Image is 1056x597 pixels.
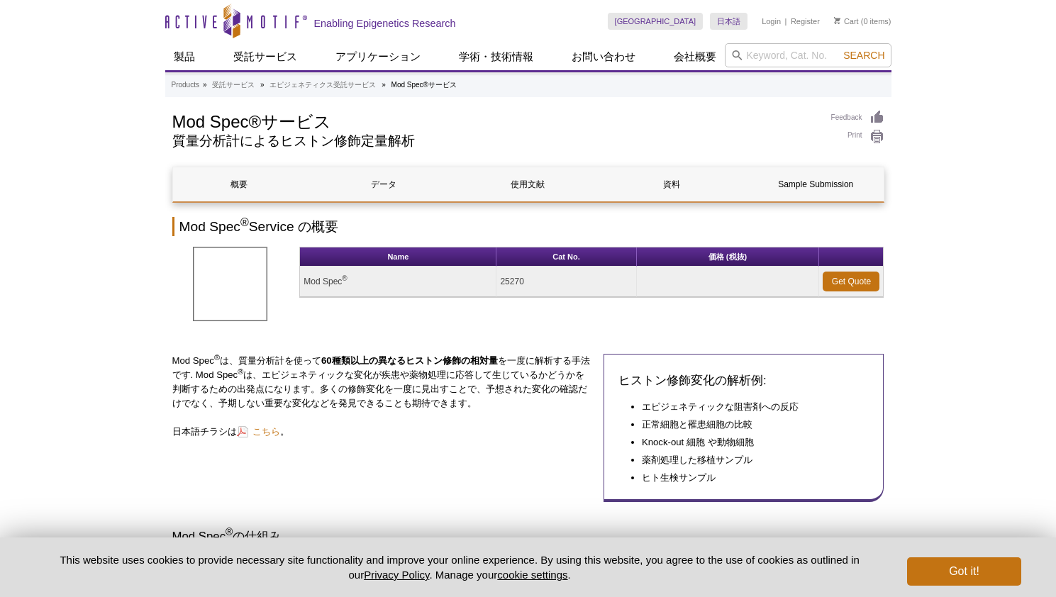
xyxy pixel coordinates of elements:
sup: ® [342,274,347,282]
li: (0 items) [834,13,891,30]
li: 薬剤処理した移植サンプル [642,453,855,467]
a: 日本語 [710,13,747,30]
a: Login [762,16,781,26]
a: [GEOGRAPHIC_DATA] [608,13,704,30]
button: Search [839,49,889,62]
h3: ヒストン修飾変化の解析例: [618,372,869,389]
a: 資料 [605,167,738,201]
a: エピジェネティクス受託サービス [269,79,376,91]
h2: Mod Spec Service の概要 [172,217,884,236]
a: 受託サービス [212,79,255,91]
a: 受託サービス [225,43,306,70]
h3: Mod Spec の仕組み [172,528,884,545]
p: This website uses cookies to provide necessary site functionality and improve your online experie... [35,552,884,582]
li: Mod Spec®サービス [391,81,457,89]
li: 正常細胞と罹患細胞の比較 [642,418,855,432]
h1: Mod Spec®サービス [172,110,817,131]
th: Name [300,247,496,267]
a: 学術・技術情報 [450,43,542,70]
a: お問い合わせ [563,43,644,70]
li: » [203,81,207,89]
a: Print [831,129,884,145]
p: Mod Spec は、質量分析計を使って を一度に解析する手法です. Mod Spec は、エピジェネティックな変化が疾患や薬物処理に応答して生じているかどうかを判断するための出発点になります。... [172,354,593,411]
th: 価格 (税抜) [637,247,820,267]
a: Cart [834,16,859,26]
a: 概要 [173,167,306,201]
a: 会社概要 [665,43,725,70]
sup: ® [226,526,233,537]
a: Get Quote [823,272,879,291]
li: Knock-out 細胞 や動物細胞 [642,435,855,450]
a: アプリケーション [327,43,429,70]
h2: 質量分析計によるヒストン修飾定量解析 [172,135,817,147]
button: Got it! [907,557,1021,586]
li: » [260,81,265,89]
button: cookie settings [497,569,567,581]
td: Mod Spec [300,267,496,297]
a: データ [317,167,450,201]
a: こちら [237,425,280,438]
li: » [382,81,386,89]
a: Sample Submission [749,167,882,201]
sup: ® [214,353,220,362]
sup: ® [240,216,249,228]
a: 製品 [165,43,204,70]
a: Feedback [831,110,884,125]
td: 25270 [496,267,636,297]
li: | [785,13,787,30]
a: 使用文献 [461,167,594,201]
img: Mod Spec Service [193,247,267,321]
a: Privacy Policy [364,569,429,581]
li: ヒト生検サンプル [642,471,855,485]
strong: 60種類以上の異なるヒストン修飾の相対量 [321,355,498,366]
th: Cat No. [496,247,636,267]
p: 日本語チラシは 。 [172,425,593,439]
input: Keyword, Cat. No. [725,43,891,67]
sup: ® [238,367,243,376]
span: Search [843,50,884,61]
li: エピジェネティックな阻害剤への反応 [642,400,855,414]
img: Your Cart [834,17,840,24]
a: Products [172,79,199,91]
h2: Enabling Epigenetics Research [314,17,456,30]
a: Register [791,16,820,26]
